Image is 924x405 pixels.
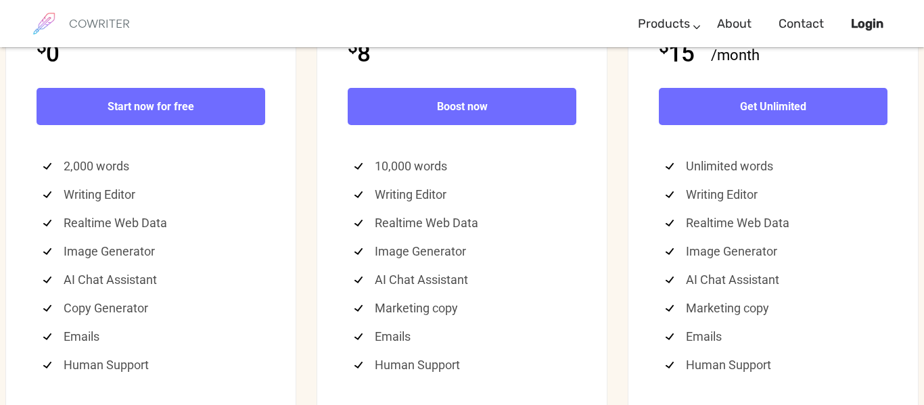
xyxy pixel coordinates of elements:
a: Get Unlimited [659,88,887,125]
sup: $ [659,37,668,57]
a: Products [638,4,690,44]
li: Realtime Web Data [354,209,576,237]
li: Emails [666,323,887,351]
li: Writing Editor [666,181,887,209]
a: Start now for free [37,88,265,125]
li: Copy Generator [43,294,265,323]
li: 2,000 words [43,152,265,181]
li: AI Chat Assistant [666,266,887,294]
li: Realtime Web Data [666,209,887,237]
li: AI Chat Assistant [354,266,576,294]
li: Human Support [354,351,576,379]
span: /month [711,46,760,66]
img: brand logo [27,7,61,41]
a: Contact [779,4,824,44]
li: Unlimited words [666,152,887,181]
b: Get Unlimited [740,100,806,113]
b: Boost now [437,100,488,113]
li: Human Support [43,351,265,379]
a: About [717,4,752,44]
b: Start now for free [108,100,194,113]
a: Boost now [348,88,576,125]
li: Realtime Web Data [43,209,265,237]
li: Writing Editor [43,181,265,209]
b: Login [851,16,883,31]
li: AI Chat Assistant [43,266,265,294]
li: Marketing copy [666,294,887,323]
li: Emails [354,323,576,351]
li: Emails [43,323,265,351]
div: 15 [659,45,711,64]
li: Human Support [666,351,887,379]
li: Image Generator [354,237,576,266]
li: 10,000 words [354,152,576,181]
li: Marketing copy [354,294,576,323]
li: Writing Editor [354,181,576,209]
div: 0 [37,45,76,64]
sup: $ [37,37,46,57]
h6: COWRITER [69,18,130,30]
li: Image Generator [666,237,887,266]
div: 8 [348,45,387,64]
li: Image Generator [43,237,265,266]
a: Login [851,4,883,44]
sup: $ [348,37,357,57]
